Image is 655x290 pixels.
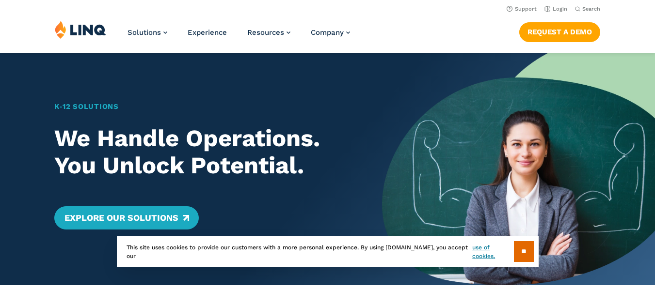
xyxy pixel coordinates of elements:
a: Experience [188,28,227,37]
a: Solutions [128,28,167,37]
span: Search [582,6,600,12]
span: Solutions [128,28,161,37]
nav: Button Navigation [519,20,600,42]
a: Support [507,6,537,12]
h2: We Handle Operations. You Unlock Potential. [54,125,355,179]
nav: Primary Navigation [128,20,350,52]
span: Company [311,28,344,37]
a: Resources [247,28,290,37]
div: This site uses cookies to provide our customers with a more personal experience. By using [DOMAIN... [117,236,539,267]
img: LINQ | K‑12 Software [55,20,106,39]
h1: K‑12 Solutions [54,101,355,112]
a: Company [311,28,350,37]
button: Open Search Bar [575,5,600,13]
a: Explore Our Solutions [54,206,198,229]
img: Home Banner [382,53,655,285]
a: Login [544,6,567,12]
a: Request a Demo [519,22,600,42]
span: Resources [247,28,284,37]
a: use of cookies. [472,243,513,260]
